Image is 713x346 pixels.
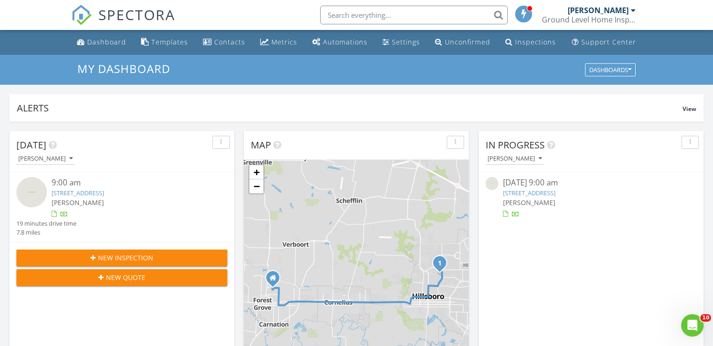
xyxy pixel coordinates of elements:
span: View [683,105,696,113]
a: [STREET_ADDRESS] [503,189,555,197]
input: Search everything... [320,6,508,24]
a: Templates [137,34,192,51]
a: Support Center [568,34,640,51]
a: Inspections [502,34,560,51]
div: Alerts [17,102,683,114]
div: Templates [151,37,188,46]
span: My Dashboard [77,61,170,76]
a: Contacts [199,34,249,51]
div: [DATE] 9:00 am [503,177,679,189]
iframe: Intercom live chat [681,314,704,337]
span: In Progress [486,139,545,151]
a: SPECTORA [71,13,175,32]
button: New Inspection [16,250,227,266]
div: Dashboard [87,37,126,46]
a: Zoom in [249,165,263,179]
i: 1 [438,260,442,267]
a: Unconfirmed [431,34,494,51]
div: 19 minutes drive time [16,219,76,228]
div: [PERSON_NAME] [488,155,542,162]
img: streetview [486,177,498,190]
div: Metrics [271,37,297,46]
div: [PERSON_NAME] [18,155,73,162]
div: Contacts [214,37,245,46]
span: Map [251,139,271,151]
span: 10 [700,314,711,322]
a: Automations (Basic) [308,34,371,51]
button: Dashboards [585,63,636,76]
div: 2439 25th Ave, Forest Grove OR 97116 [273,278,278,283]
a: Settings [379,34,424,51]
span: SPECTORA [98,5,175,24]
a: 9:00 am [STREET_ADDRESS] [PERSON_NAME] 19 minutes drive time 7.8 miles [16,177,227,237]
span: New Inspection [98,253,153,263]
div: 622 NE Hood Ct, Hillsboro, OR 97124 [440,263,445,268]
span: New Quote [106,272,145,282]
div: Unconfirmed [445,37,490,46]
button: [PERSON_NAME] [486,153,544,165]
div: Support Center [581,37,636,46]
div: Inspections [515,37,556,46]
a: Dashboard [73,34,130,51]
span: [PERSON_NAME] [503,198,555,207]
div: 7.8 miles [16,228,76,237]
img: The Best Home Inspection Software - Spectora [71,5,92,25]
a: Zoom out [249,179,263,193]
div: [PERSON_NAME] [568,6,629,15]
a: [STREET_ADDRESS] [52,189,104,197]
span: [PERSON_NAME] [52,198,104,207]
div: 9:00 am [52,177,210,189]
span: [DATE] [16,139,46,151]
div: Automations [323,37,368,46]
img: streetview [16,177,47,207]
button: [PERSON_NAME] [16,153,75,165]
button: New Quote [16,269,227,286]
a: [DATE] 9:00 am [STREET_ADDRESS] [PERSON_NAME] [486,177,697,219]
div: Settings [392,37,420,46]
a: Metrics [256,34,301,51]
div: Dashboards [589,66,631,73]
div: Ground Level Home Inspections LLC [542,15,636,24]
